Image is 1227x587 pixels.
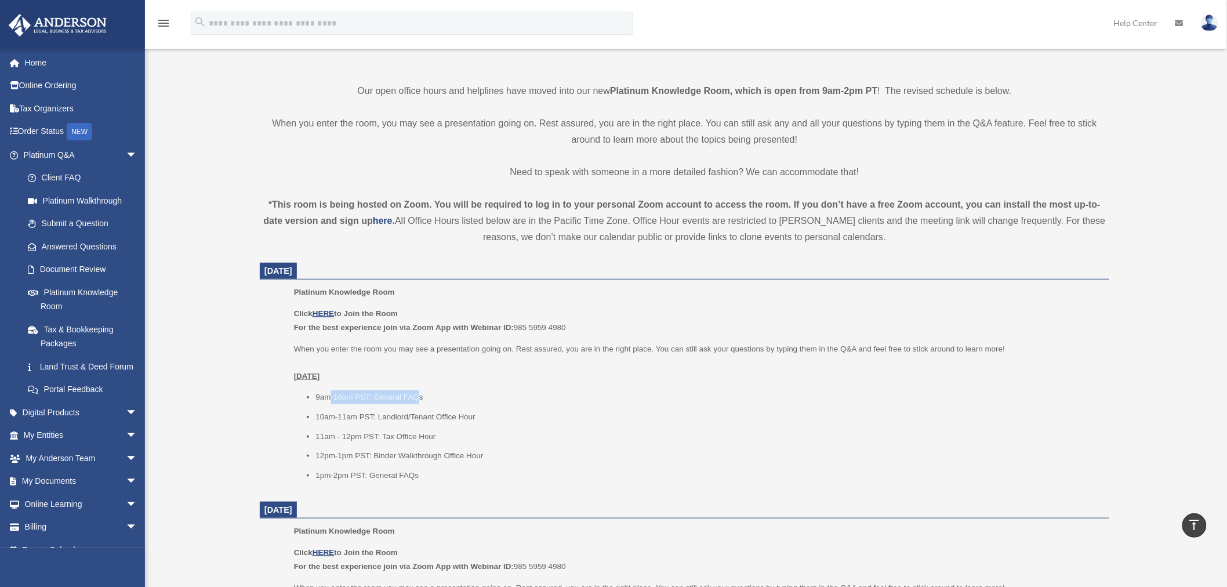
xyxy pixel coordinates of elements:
span: arrow_drop_down [126,447,149,470]
span: [DATE] [264,505,292,514]
a: HERE [313,309,334,318]
li: 10am-11am PST: Landlord/Tenant Office Hour [315,410,1101,424]
a: Answered Questions [16,235,155,258]
li: 9am-10am PST: General FAQs [315,390,1101,404]
i: vertical_align_top [1188,518,1201,532]
a: Submit a Question [16,212,155,235]
a: Platinum Walkthrough [16,189,155,212]
i: menu [157,16,170,30]
img: User Pic [1201,15,1218,31]
span: arrow_drop_down [126,424,149,448]
u: [DATE] [294,372,320,381]
span: [DATE] [264,266,292,276]
p: Our open office hours and helplines have moved into our new ! The revised schedule is below. [260,83,1109,99]
p: Need to speak with someone in a more detailed fashion? We can accommodate that! [260,164,1109,180]
li: 1pm-2pm PST: General FAQs [315,469,1101,483]
a: Home [8,51,155,74]
span: arrow_drop_down [126,516,149,539]
a: Order StatusNEW [8,120,155,144]
span: arrow_drop_down [126,492,149,516]
b: Click to Join the Room [294,548,398,557]
a: Tax & Bookkeeping Packages [16,318,155,355]
a: My Documentsarrow_drop_down [8,470,155,493]
a: here [373,216,393,226]
strong: . [393,216,395,226]
a: Online Learningarrow_drop_down [8,492,155,516]
a: Events Calendar [8,538,155,561]
a: Tax Organizers [8,97,155,120]
b: For the best experience join via Zoom App with Webinar ID: [294,562,514,571]
a: Land Trust & Deed Forum [16,355,155,378]
a: Platinum Q&Aarrow_drop_down [8,143,155,166]
span: arrow_drop_down [126,401,149,425]
p: When you enter the room you may see a presentation going on. Rest assured, you are in the right p... [294,342,1101,383]
p: When you enter the room, you may see a presentation going on. Rest assured, you are in the right ... [260,115,1109,148]
a: menu [157,20,170,30]
a: My Entitiesarrow_drop_down [8,424,155,447]
span: Platinum Knowledge Room [294,288,395,296]
b: Click to Join the Room [294,309,398,318]
span: Platinum Knowledge Room [294,527,395,535]
span: arrow_drop_down [126,470,149,494]
a: Portal Feedback [16,378,155,401]
a: Document Review [16,258,155,281]
p: 985 5959 4980 [294,307,1101,334]
img: Anderson Advisors Platinum Portal [5,14,110,37]
div: All Office Hours listed below are in the Pacific Time Zone. Office Hour events are restricted to ... [260,197,1109,245]
p: 985 5959 4980 [294,546,1101,573]
span: arrow_drop_down [126,143,149,167]
div: NEW [67,123,92,140]
a: HERE [313,548,334,557]
a: Billingarrow_drop_down [8,516,155,539]
a: My Anderson Teamarrow_drop_down [8,447,155,470]
strong: Platinum Knowledge Room, which is open from 9am-2pm PT [610,86,877,96]
li: 12pm-1pm PST: Binder Walkthrough Office Hour [315,449,1101,463]
li: 11am - 12pm PST: Tax Office Hour [315,430,1101,444]
a: Client FAQ [16,166,155,190]
a: Digital Productsarrow_drop_down [8,401,155,424]
strong: *This room is being hosted on Zoom. You will be required to log in to your personal Zoom account ... [263,200,1101,226]
a: Platinum Knowledge Room [16,281,149,318]
b: For the best experience join via Zoom App with Webinar ID: [294,323,514,332]
a: Online Ordering [8,74,155,97]
i: search [194,16,206,28]
a: vertical_align_top [1182,513,1207,538]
